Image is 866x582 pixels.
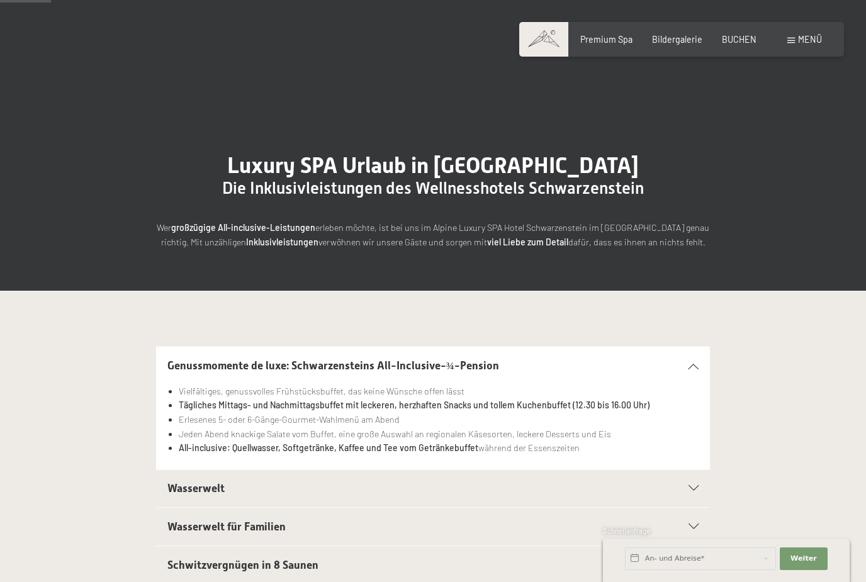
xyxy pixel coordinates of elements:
p: Wer erleben möchte, ist bei uns im Alpine Luxury SPA Hotel Schwarzenstein im [GEOGRAPHIC_DATA] ge... [156,221,710,249]
strong: Inklusivleistungen [246,237,318,247]
span: Weiter [790,554,817,564]
strong: viel Liebe zum Detail [487,237,568,247]
span: Die Inklusivleistungen des Wellnesshotels Schwarzenstein [222,179,644,198]
a: Bildergalerie [652,34,702,45]
span: Genussmomente de luxe: Schwarzensteins All-Inclusive-¾-Pension [167,359,499,372]
li: Erlesenes 5- oder 6-Gänge-Gourmet-Wahlmenü am Abend [179,413,699,427]
li: während der Essenszeiten [179,441,699,456]
strong: All-inclusive: Quellwasser, Softgetränke, Kaffee und Tee vom Getränkebuffet [179,442,478,453]
span: Schwitzvergnügen in 8 Saunen [167,559,318,571]
span: Wasserwelt [167,482,225,495]
strong: großzügige All-inclusive-Leistungen [171,222,315,233]
a: Premium Spa [580,34,633,45]
button: Weiter [780,547,828,570]
span: Menü [798,34,822,45]
li: Vielfältiges, genussvolles Frühstücksbuffet, das keine Wünsche offen lässt [179,384,699,399]
span: Wasserwelt für Familien [167,520,286,533]
li: Jeden Abend knackige Salate vom Buffet, eine große Auswahl an regionalen Käsesorten, leckere Dess... [179,427,699,442]
span: Luxury SPA Urlaub in [GEOGRAPHIC_DATA] [227,152,639,178]
strong: Tägliches Mittags- und Nachmittagsbuffet mit leckeren, herzhaften Snacks und tollem Kuchenbuffet ... [179,400,649,410]
span: Schnellanfrage [603,527,650,535]
a: BUCHEN [722,34,756,45]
